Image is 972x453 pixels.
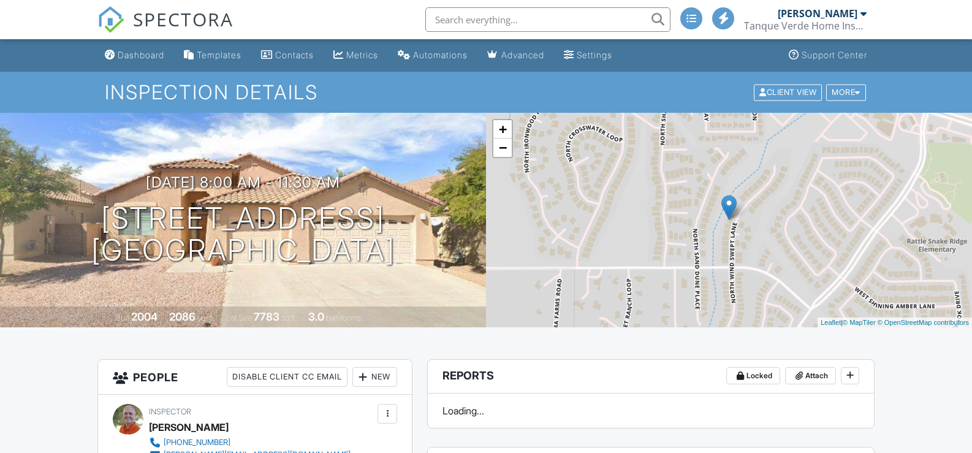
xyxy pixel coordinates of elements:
span: Built [116,313,129,322]
a: Templates [179,44,246,67]
div: Dashboard [118,50,164,60]
input: Search everything... [425,7,670,32]
div: Advanced [501,50,544,60]
a: Zoom out [493,139,512,157]
div: Templates [197,50,241,60]
div: Contacts [275,50,314,60]
a: Zoom in [493,120,512,139]
a: Client View [753,87,825,96]
a: Settings [559,44,617,67]
div: [PERSON_NAME] [149,418,229,436]
div: Client View [754,84,822,101]
div: Support Center [802,50,867,60]
img: The Best Home Inspection Software - Spectora [97,6,124,33]
span: SPECTORA [133,6,234,32]
a: Support Center [784,44,872,67]
a: Leaflet [821,319,841,326]
div: [PERSON_NAME] [778,7,857,20]
a: Automations (Advanced) [393,44,473,67]
div: [PHONE_NUMBER] [164,438,230,447]
a: Advanced [482,44,549,67]
div: Metrics [346,50,378,60]
span: sq. ft. [197,313,215,322]
span: Inspector [149,407,191,416]
h1: Inspection Details [105,82,867,103]
a: [PHONE_NUMBER] [149,436,351,449]
div: 7783 [254,310,279,323]
div: Automations [413,50,468,60]
h1: [STREET_ADDRESS] [GEOGRAPHIC_DATA] [91,202,395,267]
span: bathrooms [326,313,361,322]
div: Tanque Verde Home Inspections LLC [744,20,867,32]
h3: People [98,360,412,395]
a: © OpenStreetMap contributors [878,319,969,326]
a: Contacts [256,44,319,67]
a: © MapTiler [843,319,876,326]
div: More [826,84,866,101]
div: New [352,367,397,387]
a: SPECTORA [97,17,234,42]
div: 3.0 [308,310,324,323]
span: sq.ft. [281,313,297,322]
div: Disable Client CC Email [227,367,347,387]
span: Lot Size [226,313,252,322]
div: Settings [577,50,612,60]
a: Dashboard [100,44,169,67]
h3: [DATE] 8:00 am - 11:30 am [146,174,340,191]
div: 2086 [169,310,196,323]
a: Metrics [328,44,383,67]
div: 2004 [131,310,158,323]
div: | [818,318,972,328]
